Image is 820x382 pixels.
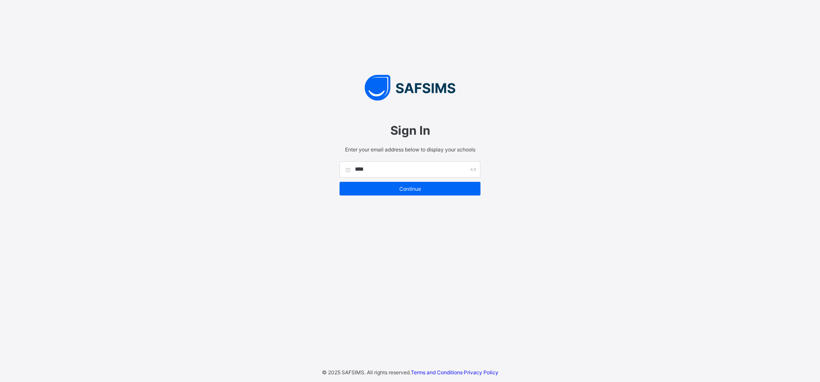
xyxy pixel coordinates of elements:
span: Sign In [340,123,480,138]
span: · [411,369,498,376]
span: © 2025 SAFSIMS. All rights reserved. [322,369,411,376]
a: Terms and Conditions [411,369,463,376]
a: Privacy Policy [464,369,498,376]
img: SAFSIMS Logo [331,75,489,101]
span: Continue [346,186,474,192]
span: Enter your email address below to display your schools [340,146,480,153]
